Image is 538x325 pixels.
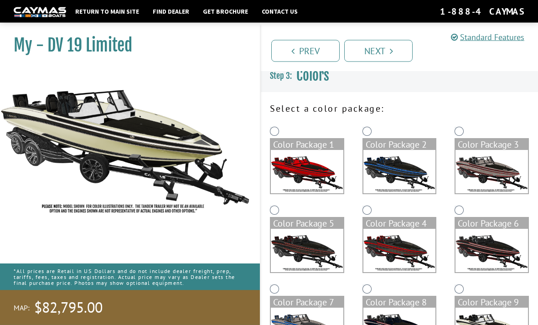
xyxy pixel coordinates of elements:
[34,298,103,317] span: $82,795.00
[344,40,413,62] a: Next
[271,150,343,194] img: color_package_466.png
[363,218,436,229] div: Color Package 4
[451,32,524,42] a: Standard Features
[257,5,302,17] a: Contact Us
[71,5,144,17] a: Return to main site
[271,218,343,229] div: Color Package 5
[455,218,528,229] div: Color Package 6
[271,229,343,273] img: color_package_469.png
[14,7,66,17] img: white-logo-c9c8dbefe5ff5ceceb0f0178aa75bf4bb51f6bca0971e226c86eb53dfe498488.png
[271,139,343,150] div: Color Package 1
[148,5,194,17] a: Find Dealer
[271,40,340,62] a: Prev
[455,139,528,150] div: Color Package 3
[455,150,528,194] img: color_package_468.png
[269,39,538,62] ul: Pagination
[363,139,436,150] div: Color Package 2
[455,297,528,308] div: Color Package 9
[14,35,237,56] h1: My - DV 19 Limited
[271,297,343,308] div: Color Package 7
[440,5,524,17] div: 1-888-4CAYMAS
[363,150,436,194] img: color_package_467.png
[261,59,538,93] h3: Colors
[363,229,436,273] img: color_package_470.png
[455,229,528,273] img: color_package_471.png
[14,303,30,313] span: MAP:
[270,102,529,116] p: Select a color package:
[14,263,246,291] p: *All prices are Retail in US Dollars and do not include dealer freight, prep, tariffs, fees, taxe...
[363,297,436,308] div: Color Package 8
[198,5,253,17] a: Get Brochure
